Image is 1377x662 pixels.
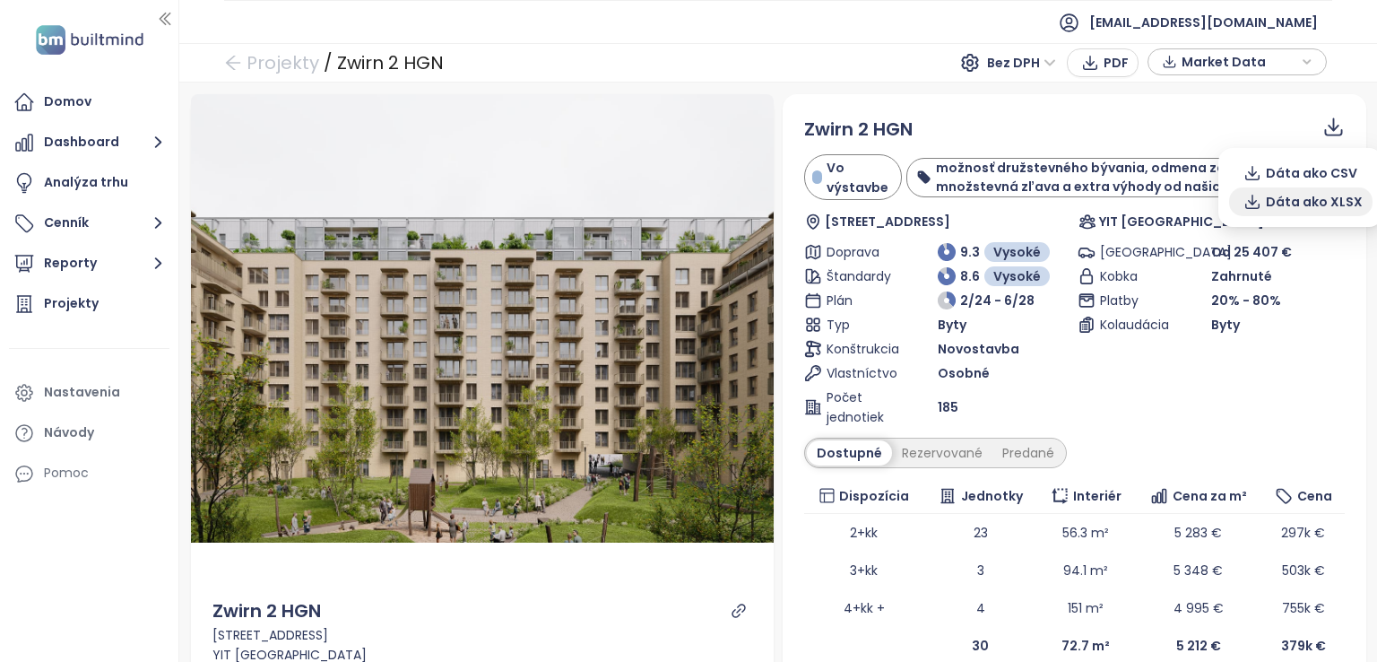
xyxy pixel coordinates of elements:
div: Zwirn 2 HGN [212,597,321,625]
span: Dispozícia [839,486,909,506]
span: Bez DPH [987,49,1056,76]
span: 20% - 80% [1211,292,1281,309]
span: 4 995 € [1173,599,1224,617]
b: 379k € [1281,637,1326,655]
span: Interiér [1073,486,1122,506]
div: Predané [992,440,1064,466]
b: možnosť družstevného bývania, odmena za vernosť, množstevná zľava a extra výhody od našich partnerov [936,159,1298,196]
td: 3+kk [804,552,924,589]
div: Návody [44,422,94,444]
span: Vo výstavbe [827,158,891,197]
span: Vysoké [993,266,1041,286]
td: 4 [924,589,1037,627]
a: link [731,603,747,619]
span: Dáta ako XLSX [1266,192,1363,212]
button: Dáta ako CSV [1229,159,1367,187]
span: 297k € [1281,524,1325,542]
span: 503k € [1282,562,1325,579]
span: Konštrukcia [827,339,893,359]
span: Dáta ako CSV [1266,163,1357,183]
span: Cena za m² [1173,486,1247,506]
a: Nastavenia [9,375,169,411]
span: 9.3 [960,242,980,262]
span: Byty [938,315,966,335]
span: Jednotky [961,486,1023,506]
span: Vlastníctvo [827,363,893,383]
div: Rezervované [892,440,992,466]
span: [GEOGRAPHIC_DATA] [1100,242,1166,262]
div: Dostupné [807,440,892,466]
a: Domov [9,84,169,120]
img: logo [30,22,149,58]
div: Domov [44,91,91,113]
span: Počet jednotiek [827,388,893,427]
b: 30 [972,637,989,655]
span: YIT [GEOGRAPHIC_DATA] [1099,212,1264,231]
span: Kolaudácia [1100,315,1166,335]
td: 3 [924,552,1037,589]
a: arrow-left Projekty [224,47,319,79]
td: 94.1 m² [1037,552,1135,589]
span: 755k € [1282,599,1325,617]
button: Cenník [9,205,169,241]
span: Byty [1211,315,1240,335]
button: Dáta ako XLSX [1229,187,1373,216]
button: Reporty [9,246,169,282]
span: Od 25 407 € [1211,243,1292,261]
span: Kobka [1100,266,1166,286]
td: 56.3 m² [1037,514,1135,552]
div: Pomoc [44,462,89,484]
span: Vysoké [993,242,1041,262]
b: 72.7 m² [1061,637,1110,655]
div: Pomoc [9,456,169,492]
span: 8.6 [960,266,980,286]
div: button [1157,48,1317,75]
div: Zwirn 2 HGN [337,47,444,79]
td: 151 m² [1037,589,1135,627]
span: Zwirn 2 HGN [804,117,913,142]
div: [STREET_ADDRESS] [212,625,753,645]
td: 23 [924,514,1037,552]
span: Zahrnuté [1211,266,1272,286]
b: 5 212 € [1176,637,1221,655]
button: Dashboard [9,125,169,161]
span: Štandardy [827,266,893,286]
span: Cena [1297,486,1332,506]
span: Plán [827,291,893,310]
div: Nastavenia [44,381,120,404]
span: 5 283 € [1174,524,1222,542]
a: Analýza trhu [9,165,169,201]
button: PDF [1067,48,1139,77]
span: PDF [1104,53,1129,73]
span: Osobné [938,363,990,383]
span: Typ [827,315,893,335]
a: Projekty [9,286,169,322]
a: Návody [9,415,169,451]
div: / [324,47,333,79]
div: Analýza trhu [44,171,128,194]
td: 2+kk [804,514,924,552]
span: Market Data [1182,48,1297,75]
div: Projekty [44,292,99,315]
span: [EMAIL_ADDRESS][DOMAIN_NAME] [1089,1,1318,44]
span: Doprava [827,242,893,262]
span: 185 [938,397,958,417]
span: arrow-left [224,54,242,72]
span: 2/24 - 6/28 [960,291,1035,310]
span: 5 348 € [1173,562,1223,579]
span: Platby [1100,291,1166,310]
td: 4+kk + [804,589,924,627]
span: [STREET_ADDRESS] [825,212,950,231]
span: Novostavba [938,339,1019,359]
